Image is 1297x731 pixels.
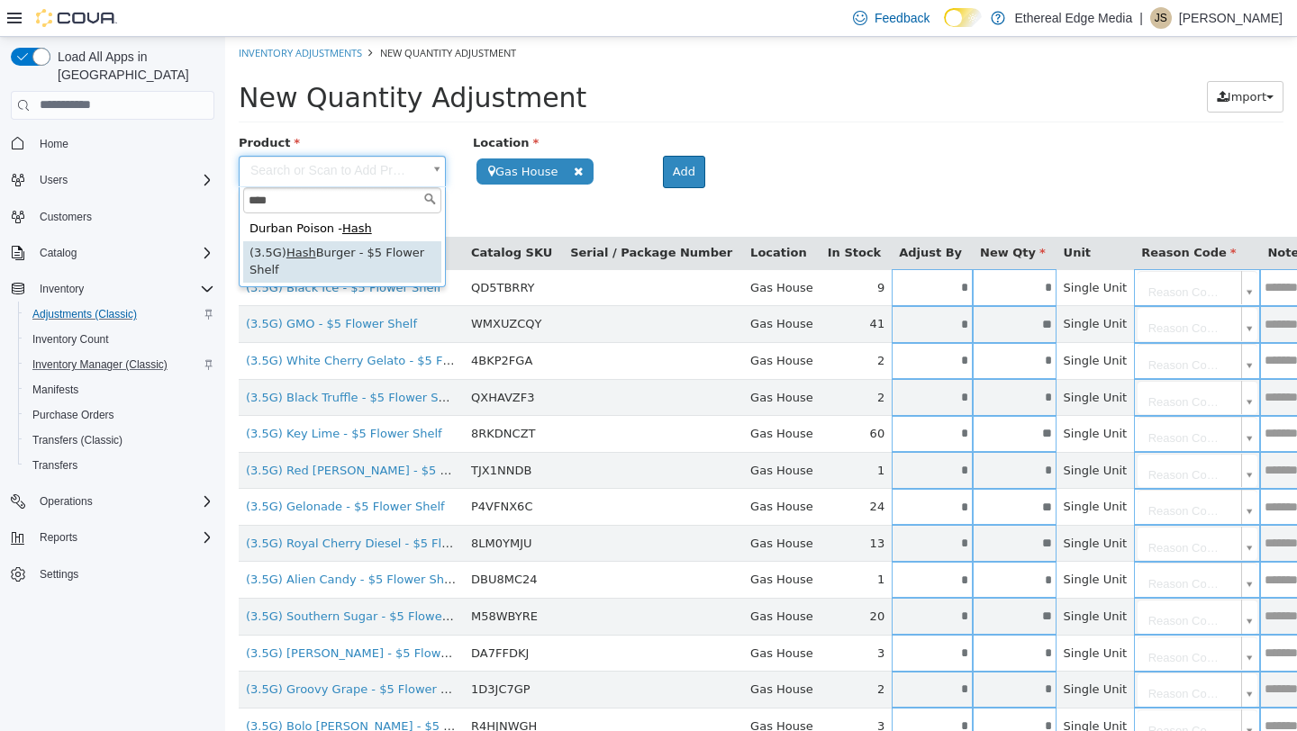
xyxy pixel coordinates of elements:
span: Inventory Count [25,329,214,350]
button: Users [4,167,222,193]
span: Load All Apps in [GEOGRAPHIC_DATA] [50,48,214,84]
span: Inventory Manager (Classic) [32,357,168,372]
span: Transfers (Classic) [25,429,214,451]
span: Customers [40,210,92,224]
button: Inventory Manager (Classic) [18,352,222,377]
button: Inventory [32,278,91,300]
span: Adjustments (Classic) [32,307,137,321]
button: Purchase Orders [18,402,222,428]
a: Purchase Orders [25,404,122,426]
button: Reports [4,525,222,550]
span: Manifests [25,379,214,401]
span: Manifests [32,383,78,397]
p: Ethereal Edge Media [1014,7,1132,29]
button: Transfers [18,453,222,478]
span: Feedback [875,9,930,27]
button: Adjustments (Classic) [18,302,222,327]
span: Settings [40,567,78,582]
span: Users [32,169,214,191]
button: Catalog [4,240,222,266]
span: Transfers [25,455,214,476]
button: Settings [4,561,222,587]
span: Inventory [40,282,84,296]
span: Customers [32,205,214,228]
p: [PERSON_NAME] [1179,7,1283,29]
span: Home [32,132,214,155]
button: Home [4,131,222,157]
a: Inventory Manager (Classic) [25,354,175,375]
button: Inventory Count [18,327,222,352]
span: Adjustments (Classic) [25,303,214,325]
button: Inventory [4,276,222,302]
button: Customers [4,203,222,230]
a: Manifests [25,379,86,401]
span: Home [40,137,68,151]
span: Transfers (Classic) [32,433,122,447]
a: Customers [32,206,99,228]
button: Operations [4,489,222,514]
a: Transfers (Classic) [25,429,130,451]
span: Reports [32,527,214,548]
button: Catalog [32,242,84,264]
span: Catalog [32,242,214,264]
span: Inventory Count [32,332,109,347]
span: Settings [32,563,214,585]
a: Adjustments (Classic) [25,303,144,325]
a: Home [32,133,76,155]
span: Catalog [40,246,77,260]
span: Purchase Orders [25,404,214,426]
input: Dark Mode [944,8,982,27]
button: Users [32,169,75,191]
div: (3.5G) Burger - $5 Flower Shelf [18,204,216,246]
button: Transfers (Classic) [18,428,222,453]
div: Durban Poison - [18,180,216,204]
span: Inventory Manager (Classic) [25,354,214,375]
a: Transfers [25,455,85,476]
button: Manifests [18,377,222,402]
button: Reports [32,527,85,548]
a: Settings [32,564,86,585]
span: Hash [61,209,91,222]
button: Operations [32,491,100,512]
span: JS [1155,7,1167,29]
span: Purchase Orders [32,408,114,422]
span: Dark Mode [944,27,945,28]
span: Hash [117,185,147,198]
p: | [1139,7,1143,29]
span: Reports [40,530,77,545]
span: Operations [40,494,93,509]
nav: Complex example [11,123,214,635]
div: Justin Steinert [1150,7,1172,29]
a: Inventory Count [25,329,116,350]
img: Cova [36,9,117,27]
span: Operations [32,491,214,512]
span: Transfers [32,458,77,473]
span: Inventory [32,278,214,300]
span: Users [40,173,68,187]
